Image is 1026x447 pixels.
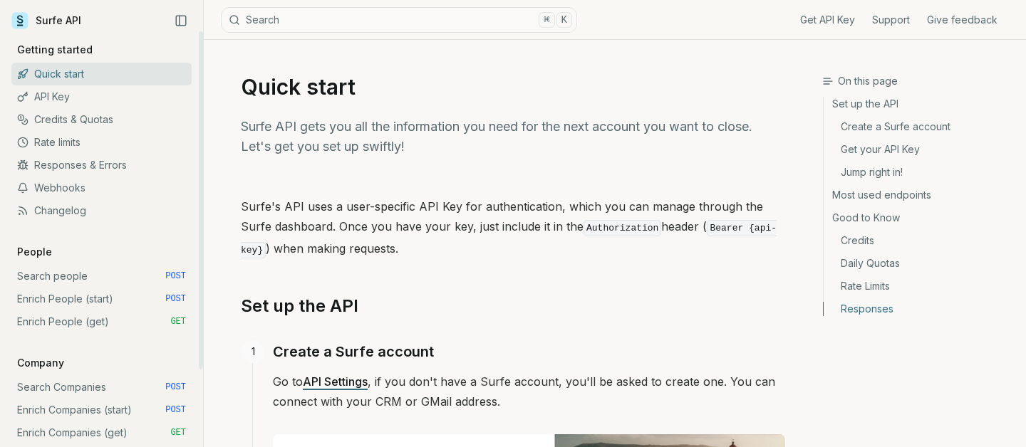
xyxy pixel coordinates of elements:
p: Getting started [11,43,98,57]
span: POST [165,293,186,305]
a: Jump right in! [824,161,1015,184]
a: Responses & Errors [11,154,192,177]
a: Search people POST [11,265,192,288]
code: Authorization [584,220,661,236]
a: Enrich People (get) GET [11,310,192,333]
a: Rate limits [11,131,192,154]
a: Support [872,13,910,27]
a: Rate Limits [824,275,1015,298]
a: Give feedback [927,13,997,27]
span: POST [165,382,186,393]
p: Company [11,356,70,370]
a: Changelog [11,199,192,222]
a: Search Companies POST [11,376,192,399]
a: API Key [11,85,192,108]
h3: On this page [822,74,1015,88]
span: POST [165,404,186,416]
p: People [11,245,58,259]
a: Webhooks [11,177,192,199]
span: GET [170,316,186,327]
a: Quick start [11,63,192,85]
a: Most used endpoints [824,184,1015,206]
a: Set up the API [824,97,1015,115]
a: Create a Surfe account [273,340,434,363]
p: Surfe API gets you all the information you need for the next account you want to close. Let's get... [241,117,785,157]
a: Responses [824,298,1015,316]
a: API Settings [303,374,368,389]
a: Credits [824,229,1015,252]
a: Enrich Companies (get) GET [11,421,192,444]
a: Get API Key [800,13,855,27]
kbd: ⌘ [539,12,554,28]
a: Get your API Key [824,138,1015,161]
button: Collapse Sidebar [170,10,192,31]
kbd: K [556,12,572,28]
span: GET [170,427,186,438]
a: Credits & Quotas [11,108,192,131]
button: Search⌘K [221,7,577,33]
p: Go to , if you don't have a Surfe account, you'll be asked to create one. You can connect with yo... [273,372,785,411]
a: Enrich People (start) POST [11,288,192,310]
a: Set up the API [241,295,358,317]
a: Enrich Companies (start) POST [11,399,192,421]
a: Create a Surfe account [824,115,1015,138]
a: Daily Quotas [824,252,1015,275]
a: Surfe API [11,10,81,31]
a: Good to Know [824,206,1015,229]
span: POST [165,270,186,282]
h1: Quick start [241,74,785,100]
p: Surfe's API uses a user-specific API Key for authentication, which you can manage through the Sur... [241,196,785,261]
